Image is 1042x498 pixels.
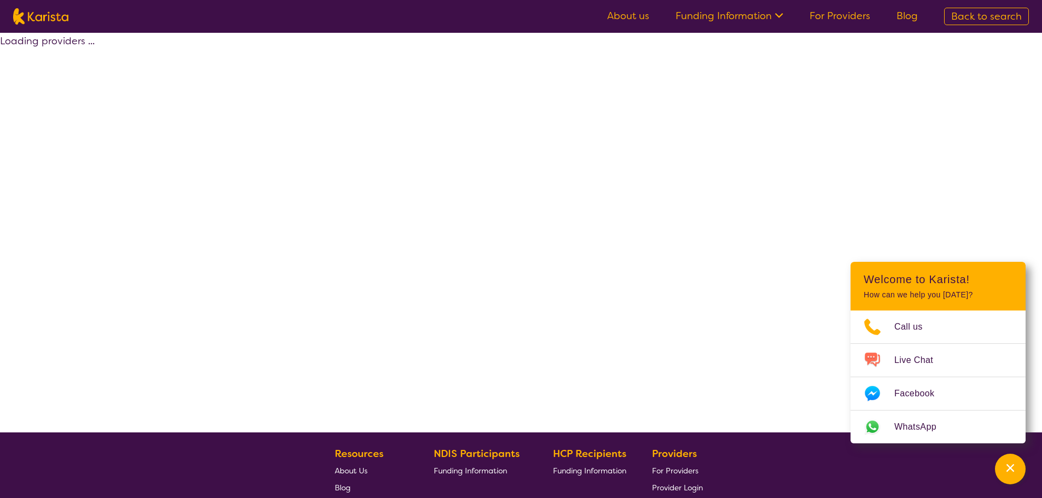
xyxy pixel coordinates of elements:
[434,447,520,460] b: NDIS Participants
[335,462,408,479] a: About Us
[897,9,918,22] a: Blog
[864,273,1012,286] h2: Welcome to Karista!
[894,419,950,435] span: WhatsApp
[995,454,1026,484] button: Channel Menu
[851,262,1026,443] div: Channel Menu
[434,466,507,476] span: Funding Information
[335,483,351,493] span: Blog
[652,462,703,479] a: For Providers
[944,8,1029,25] a: Back to search
[951,10,1022,23] span: Back to search
[894,319,936,335] span: Call us
[851,411,1026,443] a: Web link opens in a new tab.
[553,466,626,476] span: Funding Information
[652,447,697,460] b: Providers
[607,9,649,22] a: About us
[335,479,408,496] a: Blog
[553,462,626,479] a: Funding Information
[652,483,703,493] span: Provider Login
[335,466,368,476] span: About Us
[553,447,626,460] b: HCP Recipients
[652,466,698,476] span: For Providers
[676,9,783,22] a: Funding Information
[894,385,947,402] span: Facebook
[434,462,528,479] a: Funding Information
[810,9,870,22] a: For Providers
[652,479,703,496] a: Provider Login
[13,8,68,25] img: Karista logo
[894,352,946,368] span: Live Chat
[864,290,1012,300] p: How can we help you [DATE]?
[335,447,383,460] b: Resources
[851,310,1026,443] ul: Choose channel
